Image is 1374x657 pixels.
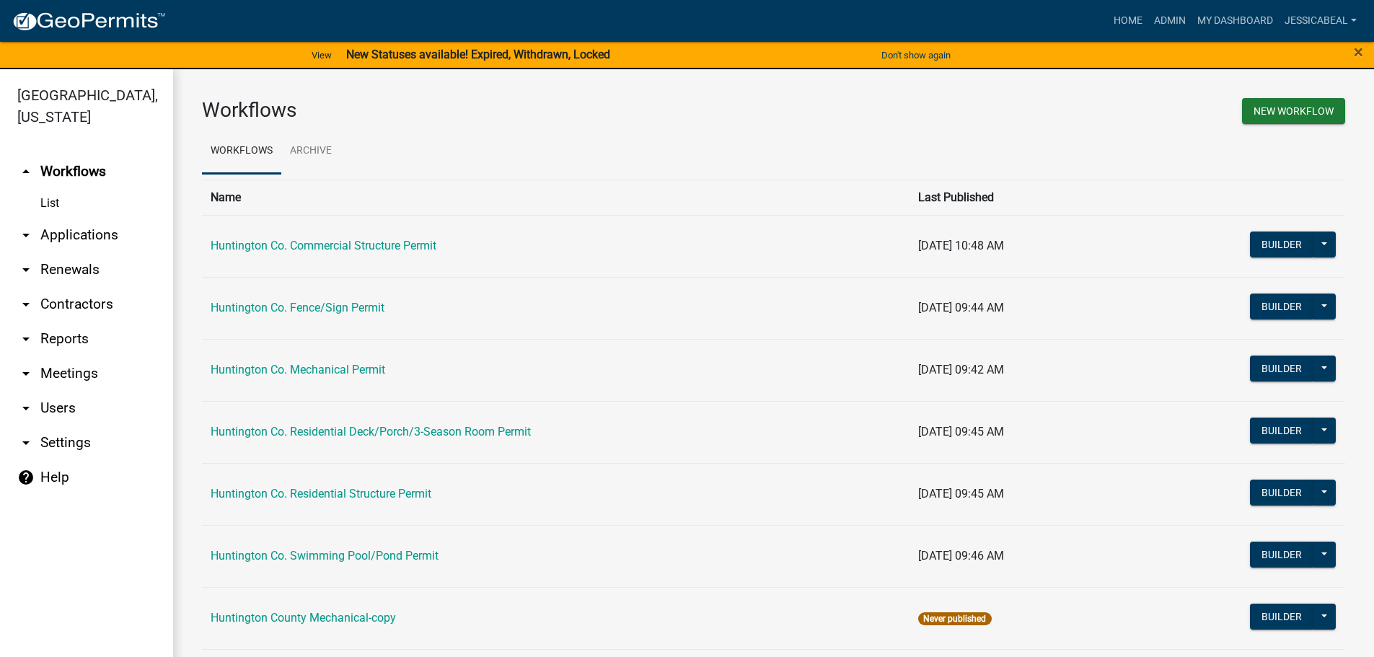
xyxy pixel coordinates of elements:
[211,425,531,438] a: Huntington Co. Residential Deck/Porch/3-Season Room Permit
[211,549,439,563] a: Huntington Co. Swimming Pool/Pond Permit
[918,487,1004,501] span: [DATE] 09:45 AM
[17,296,35,313] i: arrow_drop_down
[1250,232,1313,257] button: Builder
[17,226,35,244] i: arrow_drop_down
[876,43,956,67] button: Don't show again
[910,180,1126,215] th: Last Published
[17,365,35,382] i: arrow_drop_down
[918,549,1004,563] span: [DATE] 09:46 AM
[211,239,436,252] a: Huntington Co. Commercial Structure Permit
[17,330,35,348] i: arrow_drop_down
[1354,43,1363,61] button: Close
[211,301,384,314] a: Huntington Co. Fence/Sign Permit
[1108,7,1148,35] a: Home
[1250,604,1313,630] button: Builder
[1242,98,1345,124] button: New Workflow
[1192,7,1279,35] a: My Dashboard
[1250,294,1313,319] button: Builder
[17,469,35,486] i: help
[17,163,35,180] i: arrow_drop_up
[17,434,35,451] i: arrow_drop_down
[1250,418,1313,444] button: Builder
[918,363,1004,376] span: [DATE] 09:42 AM
[211,363,385,376] a: Huntington Co. Mechanical Permit
[918,239,1004,252] span: [DATE] 10:48 AM
[1354,42,1363,62] span: ×
[918,425,1004,438] span: [DATE] 09:45 AM
[1250,356,1313,382] button: Builder
[306,43,338,67] a: View
[346,48,610,61] strong: New Statuses available! Expired, Withdrawn, Locked
[1279,7,1362,35] a: JessicaBeal
[1250,542,1313,568] button: Builder
[281,128,340,175] a: Archive
[202,128,281,175] a: Workflows
[17,261,35,278] i: arrow_drop_down
[918,301,1004,314] span: [DATE] 09:44 AM
[211,487,431,501] a: Huntington Co. Residential Structure Permit
[1148,7,1192,35] a: Admin
[1250,480,1313,506] button: Builder
[202,180,910,215] th: Name
[918,612,991,625] span: Never published
[17,400,35,417] i: arrow_drop_down
[211,611,396,625] a: Huntington County Mechanical-copy
[202,98,763,123] h3: Workflows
